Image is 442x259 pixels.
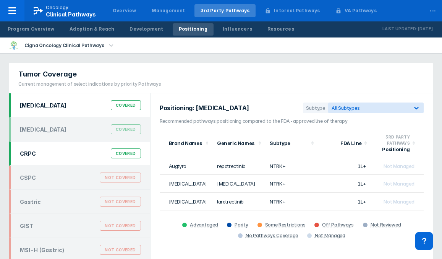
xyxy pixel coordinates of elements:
[20,102,66,109] div: [MEDICAL_DATA]
[20,150,36,157] div: CRPC
[376,134,410,146] div: 3RD PARTY PATHWAYS
[20,126,66,133] div: [MEDICAL_DATA]
[100,197,141,207] div: Not Covered
[322,140,361,146] div: FDA Line
[160,193,212,210] td: [MEDICAL_DATA]
[152,7,185,14] div: Management
[384,181,414,187] span: Not Managed
[21,40,107,51] div: Cigna Oncology Clinical Pathways
[100,173,141,182] div: Not Covered
[303,103,328,113] div: Subtype
[63,23,120,36] a: Adoption & Reach
[18,70,77,79] span: Tumor Coverage
[212,157,265,175] td: repotrectinib
[315,233,345,239] div: Not Managed
[376,146,410,152] div: Positioning
[212,175,265,192] td: [MEDICAL_DATA]
[160,157,212,175] td: Augtyro
[332,105,360,111] span: All Subtypes
[160,175,212,192] td: [MEDICAL_DATA]
[111,124,141,134] div: Covered
[267,26,294,33] div: Resources
[123,23,169,36] a: Development
[345,7,377,14] div: VA Pathways
[160,104,254,112] h2: Positioning: [MEDICAL_DATA]
[217,140,256,146] div: Generic Names
[20,247,64,253] div: MSI-H (Gastric)
[265,157,318,175] td: NTRK+
[274,7,320,14] div: Internal Pathways
[179,26,207,33] div: Positioning
[46,11,96,18] span: Clinical Pathways
[217,23,258,36] a: Influencers
[318,157,371,175] td: 1L+
[100,221,141,231] div: Not Covered
[160,118,424,125] h3: Recommended pathways positioning compared to the FDA-approved line of therapy
[265,193,318,210] td: NTRK+
[20,223,33,229] div: GIST
[223,26,252,33] div: Influencers
[107,4,142,17] a: Overview
[418,25,433,33] p: [DATE]
[425,1,440,17] div: ...
[2,23,60,36] a: Program Overview
[146,4,191,17] a: Management
[384,199,414,205] span: Not Managed
[173,23,214,36] a: Positioning
[382,25,418,33] p: Last Updated:
[265,222,306,228] div: Some Restrictions
[169,140,203,146] div: Brand Names
[111,148,141,158] div: Covered
[70,26,114,33] div: Adoption & Reach
[113,7,136,14] div: Overview
[8,26,54,33] div: Program Overview
[318,193,371,210] td: 1L+
[111,100,141,110] div: Covered
[190,222,218,228] div: Advantaged
[270,140,309,146] div: Subtype
[212,193,265,210] td: larotrectinib
[130,26,163,33] div: Development
[235,222,248,228] div: Parity
[322,222,353,228] div: Off Pathways
[46,4,69,11] p: Oncology
[201,7,250,14] div: 3rd Party Pathways
[265,175,318,192] td: NTRK+
[371,222,401,228] div: Not Reviewed
[261,23,300,36] a: Resources
[9,41,18,50] img: cigna-oncology-clinical-pathways
[20,174,36,181] div: CSPC
[246,233,298,239] div: No Pathways Coverage
[100,245,141,255] div: Not Covered
[318,175,371,192] td: 1L+
[18,81,161,88] div: Current management of select indications by priority Pathways
[20,199,41,205] div: Gastric
[194,4,256,17] a: 3rd Party Pathways
[384,163,414,169] span: Not Managed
